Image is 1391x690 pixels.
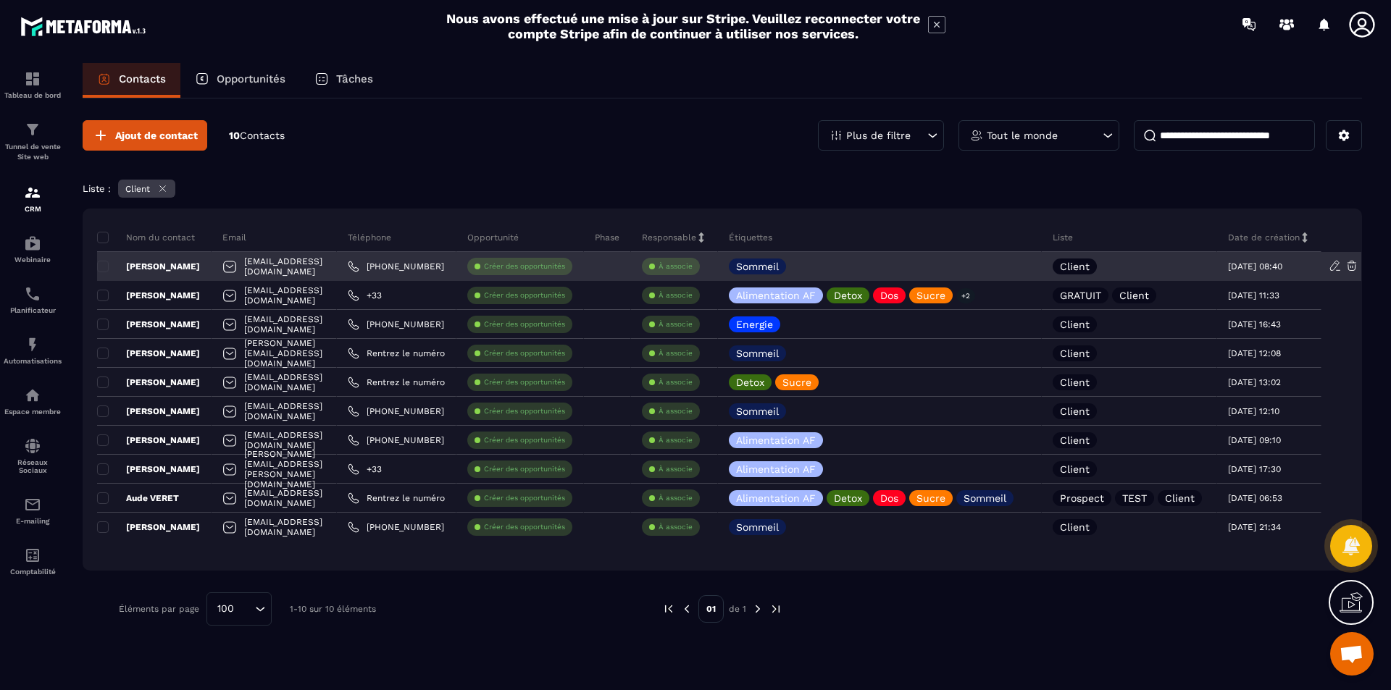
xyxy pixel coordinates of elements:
p: Planificateur [4,306,62,314]
a: Contacts [83,63,180,98]
p: Tunnel de vente Site web [4,142,62,162]
a: +33 [348,290,382,301]
a: accountantaccountantComptabilité [4,536,62,586]
p: Opportunité [467,232,519,243]
p: [PERSON_NAME] [97,376,200,388]
p: À associe [659,406,693,416]
img: next [769,602,782,615]
p: Responsable [642,232,696,243]
p: Tableau de bord [4,91,62,99]
p: Sommeil [736,522,779,532]
p: Plus de filtre [846,130,911,140]
p: Étiquettes [729,232,772,243]
p: Sucre [782,377,811,387]
p: Sommeil [964,493,1006,503]
p: [DATE] 06:53 [1228,493,1282,503]
p: Prospect [1060,493,1104,503]
img: prev [662,602,675,615]
p: Dos [880,493,898,503]
p: Liste : [83,183,111,194]
p: [PERSON_NAME] [97,290,200,301]
a: automationsautomationsWebinaire [4,224,62,274]
div: Search for option [206,592,272,626]
p: [PERSON_NAME] [97,405,200,417]
p: [DATE] 11:33 [1228,290,1279,300]
p: Sucre [916,290,945,300]
p: Créer des opportunités [484,377,565,387]
a: formationformationCRM [4,173,62,224]
img: formation [24,121,41,138]
a: automationsautomationsEspace membre [4,376,62,426]
button: Ajout de contact [83,120,207,151]
a: social-networksocial-networkRéseaux Sociaux [4,426,62,485]
p: +2 [956,288,975,303]
h2: Nous avons effectué une mise à jour sur Stripe. Veuillez reconnecter votre compte Stripe afin de ... [446,11,921,41]
p: Detox [834,493,862,503]
p: Tâches [336,72,373,85]
p: À associe [659,261,693,272]
img: next [751,602,764,615]
p: Detox [736,377,764,387]
p: Energie [736,319,773,329]
p: À associe [659,464,693,474]
p: Espace membre [4,408,62,416]
span: 100 [212,601,239,617]
p: Client [1060,435,1090,445]
p: [DATE] 12:10 [1228,406,1279,416]
p: [DATE] 21:34 [1228,522,1281,532]
p: Éléments par page [119,604,199,614]
p: Sommeil [736,261,779,272]
a: [PHONE_NUMBER] [348,434,444,446]
p: Dos [880,290,898,300]
p: 10 [229,129,285,143]
span: Contacts [240,130,285,141]
p: À associe [659,522,693,532]
p: [PERSON_NAME] [97,463,200,475]
p: [DATE] 08:40 [1228,261,1282,272]
p: Client [1060,406,1090,416]
img: logo [20,13,151,40]
a: automationsautomationsAutomatisations [4,325,62,376]
p: Client [1060,319,1090,329]
p: Créer des opportunités [484,348,565,358]
img: automations [24,387,41,404]
p: [PERSON_NAME] [97,521,200,533]
p: Téléphone [348,232,391,243]
p: Créer des opportunités [484,493,565,503]
p: [DATE] 12:08 [1228,348,1281,358]
p: Créer des opportunités [484,406,565,416]
p: Nom du contact [97,232,195,243]
a: emailemailE-mailing [4,485,62,536]
p: Client [1060,348,1090,358]
p: Opportunités [217,72,285,85]
img: scheduler [24,285,41,303]
p: Alimentation AF [736,435,816,445]
p: Créer des opportunités [484,464,565,474]
p: Créer des opportunités [484,290,565,300]
p: Alimentation AF [736,290,816,300]
a: schedulerschedulerPlanificateur [4,274,62,325]
p: Aude VERET [97,492,179,504]
p: [DATE] 17:30 [1228,464,1281,474]
p: [PERSON_NAME] [97,261,200,272]
img: formation [24,184,41,201]
p: TEST [1122,493,1147,503]
span: Ajout de contact [115,128,198,143]
p: [PERSON_NAME] [97,348,200,359]
p: Alimentation AF [736,493,816,503]
img: social-network [24,437,41,455]
img: formation [24,70,41,88]
p: Date de création [1228,232,1300,243]
p: [DATE] 09:10 [1228,435,1281,445]
p: Alimentation AF [736,464,816,474]
img: prev [680,602,693,615]
img: automations [24,336,41,353]
p: Contacts [119,72,166,85]
p: Webinaire [4,256,62,264]
p: Client [1060,522,1090,532]
p: À associe [659,493,693,503]
p: Email [222,232,246,243]
p: Automatisations [4,357,62,365]
a: [PHONE_NUMBER] [348,405,444,417]
p: Client [1165,493,1195,503]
